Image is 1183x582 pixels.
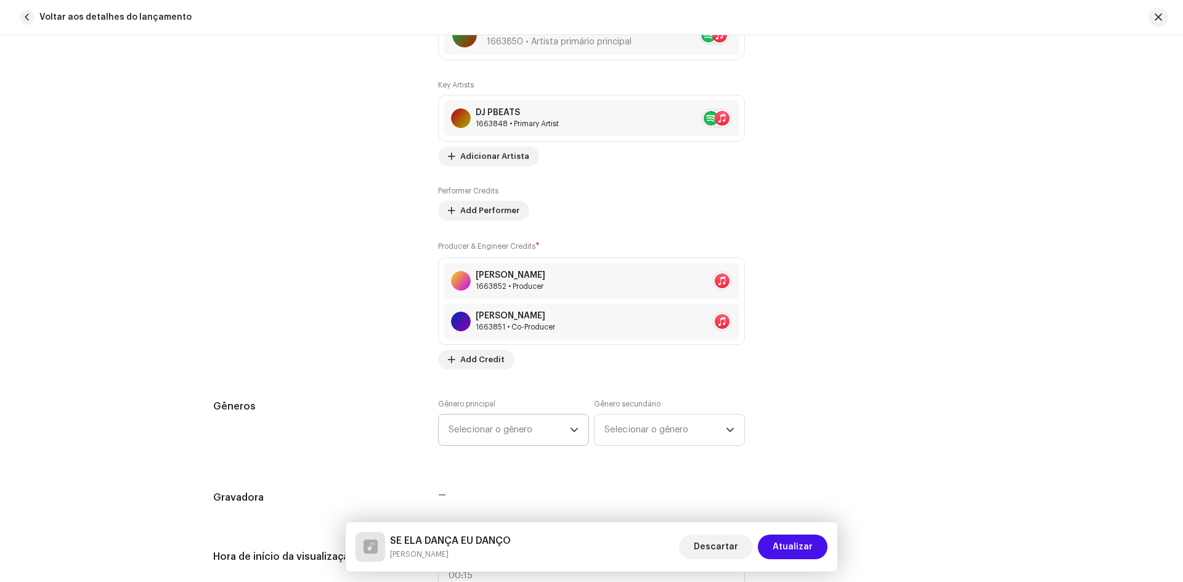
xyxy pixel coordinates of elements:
span: Add Credit [460,347,505,372]
button: Descartar [679,535,753,559]
label: Gênero secundário [594,399,661,409]
h5: Gêneros [213,399,418,414]
span: Descartar [694,535,738,559]
span: Adicionar Artista [460,144,529,169]
span: Atualizar [773,535,813,559]
h5: Hora de início da visualização/clipe [213,544,418,569]
small: Producer & Engineer Credits [438,243,535,250]
button: Add Performer [438,201,529,220]
h5: SE ELA DANÇA EU DANÇO [390,533,511,548]
span: Selecionar o gênero [604,414,726,445]
span: 1663850 • Artista primário principal [487,38,632,46]
div: Producer [476,281,545,291]
label: Gênero principal [438,399,495,409]
button: Atualizar [758,535,827,559]
div: DJ PBEATS [476,108,559,118]
button: Adicionar Artista [438,147,539,166]
h5: Gravadora [213,490,418,505]
button: Add Credit [438,350,514,370]
label: Performer Credits [438,186,498,196]
label: Key Artists [438,80,474,90]
div: Co-Producer [476,322,555,332]
span: Selecionar o gênero [449,414,570,445]
div: dropdown trigger [570,414,579,445]
div: dropdown trigger [726,414,734,445]
div: [PERSON_NAME] [476,311,555,321]
div: [PERSON_NAME] [476,270,545,280]
span: Add Performer [460,198,519,223]
div: Primary Artist [476,119,559,129]
span: — [438,491,446,499]
small: SE ELA DANÇA EU DANÇO [390,548,511,560]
